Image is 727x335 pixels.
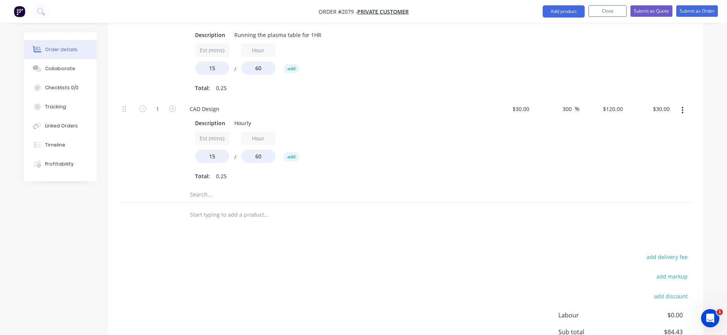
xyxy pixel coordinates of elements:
span: Order #2079 - [319,8,357,15]
img: Factory [14,6,25,17]
input: Value [195,150,229,163]
button: Order details [24,40,97,59]
span: 1 [717,309,723,315]
button: Submit as Order [676,5,718,17]
input: Value [241,61,276,75]
button: Close [588,5,627,17]
span: 0.25 [216,84,227,92]
span: Total: [195,172,210,180]
div: Timeline [45,142,65,148]
span: 0.25 [216,172,227,180]
div: Linked Orders [45,122,78,129]
button: Submit as Quote [630,5,672,17]
div: Hourly [231,118,254,129]
div: Profitability [45,161,74,167]
div: Order details [45,46,77,53]
button: / [231,68,239,73]
input: Label [241,43,276,57]
span: Total: [195,84,210,92]
input: Value [241,150,276,163]
button: Tracking [24,97,97,116]
div: Collaborate [45,65,75,72]
div: Tracking [45,103,66,110]
span: Labour [558,311,626,320]
div: Running the plasma table for 1HR [231,29,324,40]
div: Description [192,29,228,40]
input: Label [195,132,229,145]
input: Label [241,132,276,145]
a: Private Customer [357,8,409,15]
button: Checklists 0/0 [24,78,97,97]
div: Description [192,118,228,129]
div: Checklists 0/0 [45,84,79,91]
span: % [575,105,579,113]
span: $0.00 [626,311,682,320]
button: Add product [543,5,585,18]
button: Profitability [24,155,97,174]
button: add discount [650,291,692,301]
button: Collaborate [24,59,97,78]
input: Label [195,43,229,57]
div: CAD Design [184,103,226,114]
button: add [284,152,299,161]
input: Start typing to add a product... [190,207,342,222]
button: add [284,64,299,73]
button: add markup [653,271,692,282]
input: Search... [190,187,342,202]
iframe: Intercom live chat [701,309,719,327]
button: add delivery fee [643,252,692,262]
button: Linked Orders [24,116,97,135]
button: Timeline [24,135,97,155]
input: Value [195,61,229,75]
button: / [231,156,239,161]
